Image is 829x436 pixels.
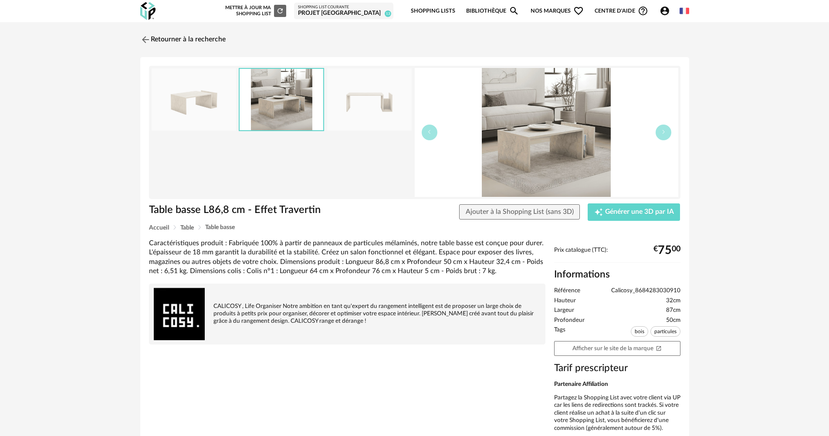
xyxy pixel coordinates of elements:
span: 13 [385,10,391,17]
h1: Table basse L86,8 cm - Effet Travertin [149,203,365,217]
img: table-basse-l86-8-cm-effet-travertin.jpg [415,68,678,197]
span: Largeur [554,307,574,314]
a: Shopping Lists [411,1,455,21]
img: table-basse-l86-8-cm-effet-travertin.jpg [240,69,323,130]
span: Profondeur [554,317,585,324]
span: 87cm [666,307,680,314]
a: Retourner à la recherche [140,30,226,49]
div: Mettre à jour ma Shopping List [223,5,286,17]
span: Calicosy_8684283030910 [611,287,680,295]
div: CALICOSY , Life Organiser Notre ambition en tant qu'expert du rangement intelligent est de propos... [153,288,541,324]
p: Partagez la Shopping List avec votre client via UP car les liens de redirections sont trackés. Si... [554,394,680,433]
img: table-basse-l86-8-cm-effet-travertin.jpg [152,68,236,131]
a: Shopping List courante Projet [GEOGRAPHIC_DATA] 13 [298,5,389,17]
div: Shopping List courante [298,5,389,10]
span: Refresh icon [276,8,284,13]
span: Heart Outline icon [573,6,584,16]
h2: Informations [554,268,680,281]
span: Account Circle icon [660,6,674,16]
b: Partenaire Affiliation [554,381,608,387]
h3: Tarif prescripteur [554,362,680,375]
div: Projet [GEOGRAPHIC_DATA] [298,10,389,17]
span: Creation icon [594,208,603,216]
span: Help Circle Outline icon [638,6,648,16]
div: Prix catalogue (TTC): [554,247,680,263]
img: fr [680,6,689,16]
span: Ajouter à la Shopping List (sans 3D) [466,208,574,215]
span: Nos marques [531,1,584,21]
div: Breadcrumb [149,224,680,231]
img: svg+xml;base64,PHN2ZyB3aWR0aD0iMjQiIGhlaWdodD0iMjQiIHZpZXdCb3g9IjAgMCAyNCAyNCIgZmlsbD0ibm9uZSIgeG... [140,34,151,45]
img: brand logo [153,288,206,340]
span: 75 [658,247,672,254]
span: Centre d'aideHelp Circle Outline icon [595,6,648,16]
span: Magnify icon [509,6,519,16]
span: Générer une 3D par IA [605,209,674,216]
img: OXP [140,2,156,20]
span: Open In New icon [656,345,662,351]
button: Ajouter à la Shopping List (sans 3D) [459,204,580,220]
span: Référence [554,287,580,295]
div: Caractéristiques produit : Fabriquée 100% à partir de panneaux de particules mélaminés, notre tab... [149,239,545,276]
span: bois [631,326,648,337]
span: 32cm [666,297,680,305]
div: € 00 [653,247,680,254]
span: 50cm [666,317,680,324]
span: Tags [554,326,565,339]
a: BibliothèqueMagnify icon [466,1,519,21]
span: particules [650,326,680,337]
button: Creation icon Générer une 3D par IA [588,203,680,221]
span: Table basse [205,224,235,230]
span: Accueil [149,225,169,231]
a: Afficher sur le site de la marqueOpen In New icon [554,341,680,356]
img: table-basse-l86-8-cm-effet-travertin.jpg [327,68,412,131]
span: Table [180,225,194,231]
span: Hauteur [554,297,576,305]
span: Account Circle icon [660,6,670,16]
